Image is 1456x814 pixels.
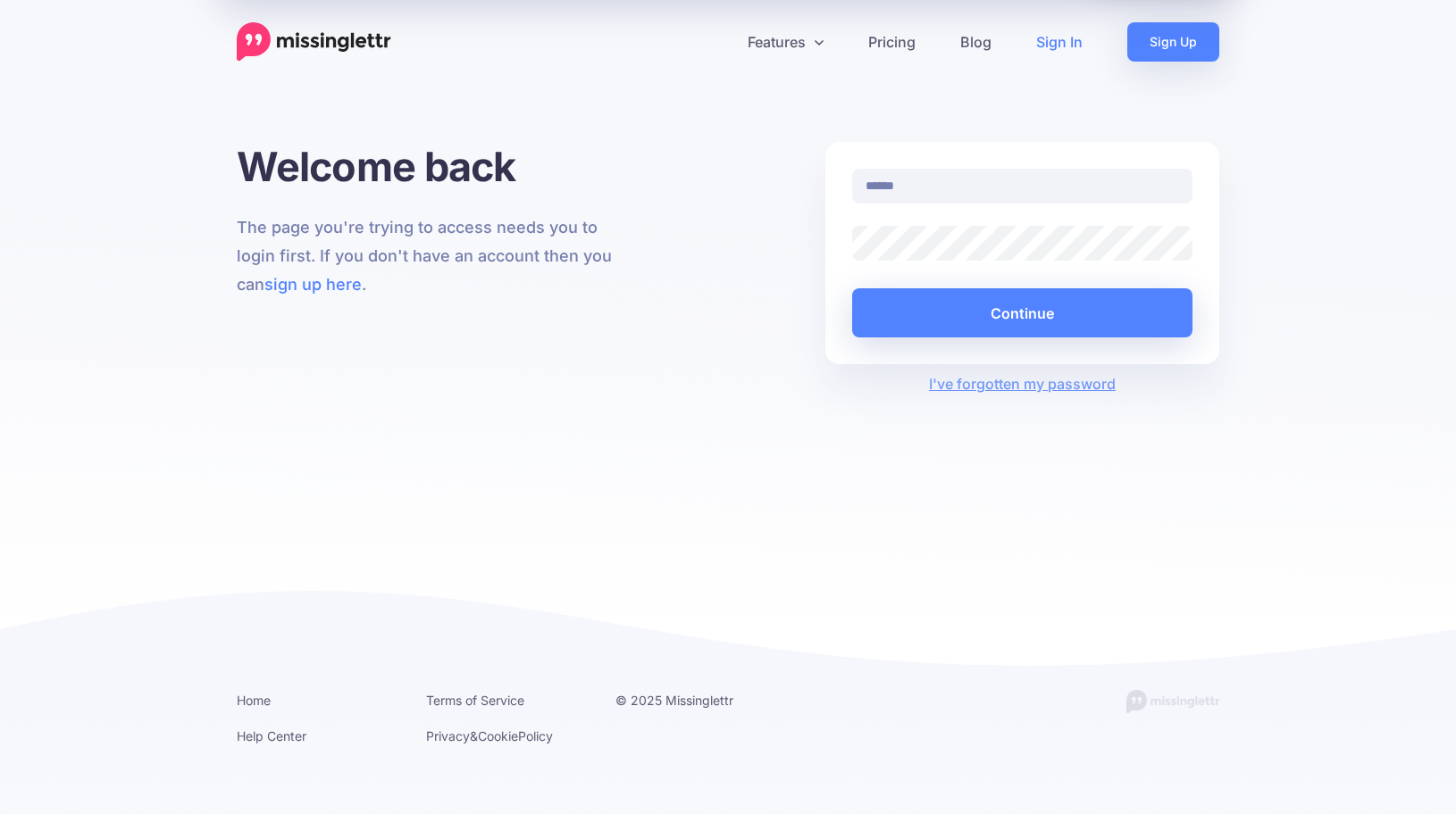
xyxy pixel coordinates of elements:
[852,288,1192,337] button: Continue
[426,725,589,747] li: & Policy
[426,728,470,743] a: Privacy
[237,728,306,743] a: Help Center
[725,22,846,62] a: Features
[478,728,518,743] a: Cookie
[237,213,631,299] p: The page you're trying to access needs you to login first. If you don't have an account then you ...
[1127,22,1219,62] a: Sign Up
[615,689,778,711] li: © 2025 Missinglettr
[846,22,938,62] a: Pricing
[237,142,631,191] h1: Welcome back
[426,693,524,708] a: Terms of Service
[264,275,362,294] a: sign up here
[938,22,1014,62] a: Blog
[929,375,1116,393] a: I've forgotten my password
[237,693,271,708] a: Home
[1014,22,1105,62] a: Sign In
